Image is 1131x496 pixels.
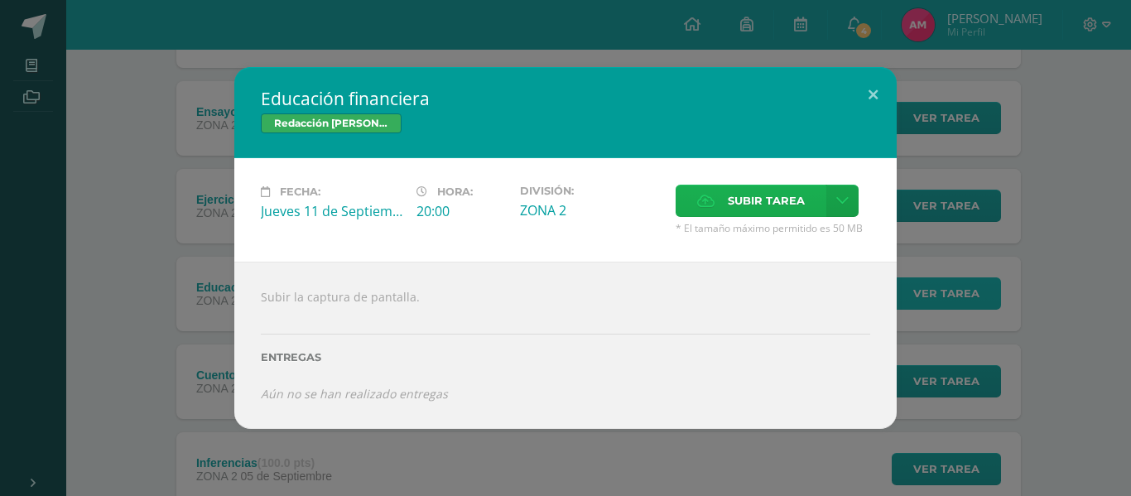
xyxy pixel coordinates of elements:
span: Fecha: [280,185,320,198]
div: ZONA 2 [520,201,662,219]
button: Close (Esc) [849,67,897,123]
label: Entregas [261,351,870,364]
span: Hora: [437,185,473,198]
div: Subir la captura de pantalla. [234,262,897,429]
h2: Educación financiera [261,87,870,110]
div: 20:00 [416,202,507,220]
span: * El tamaño máximo permitido es 50 MB [676,221,870,235]
span: Redacción [PERSON_NAME] V [261,113,402,133]
div: Jueves 11 de Septiembre [261,202,403,220]
label: División: [520,185,662,197]
span: Subir tarea [728,185,805,216]
i: Aún no se han realizado entregas [261,386,448,402]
